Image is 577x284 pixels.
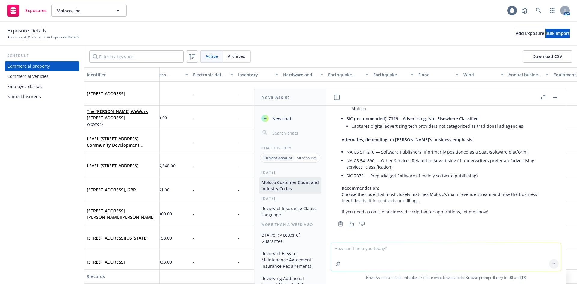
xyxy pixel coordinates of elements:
a: [STREET_ADDRESS] [87,259,125,265]
span: Moloco, Inc [56,8,108,14]
p: Current account [264,155,292,160]
a: Commercial property [5,61,79,71]
span: [STREET_ADDRESS][PERSON_NAME][PERSON_NAME] [87,208,157,220]
li: Captures digital advertising tech providers not categorized as traditional ad agencies. [351,122,550,130]
span: $227,033.00 [148,259,172,265]
p: All accounts [297,155,317,160]
button: Thumbs down [357,220,367,228]
svg: Copy to clipboard [338,221,343,227]
div: Wind [463,72,497,78]
a: Commercial vehicles [5,72,79,81]
button: Download CSV [523,50,572,63]
div: Inventory [238,72,272,78]
a: Search [533,5,545,17]
a: [STREET_ADDRESS][PERSON_NAME][PERSON_NAME] [87,208,155,220]
span: [STREET_ADDRESS] [87,90,125,97]
button: BTA Policy Letter of Guarantee [259,230,321,246]
a: TR [521,275,526,280]
div: Electronic data processing equipment [193,72,227,78]
button: Earthquake [371,67,416,82]
span: 9 records [87,273,105,279]
span: Exposure Details [51,35,79,40]
button: Review of Insurance Clause Language [259,203,321,220]
a: Employee classes [5,82,79,91]
span: - [238,259,240,265]
a: Report a Bug [519,5,531,17]
span: The [PERSON_NAME] WeWork [STREET_ADDRESS] [87,108,157,121]
a: The [PERSON_NAME] WeWork [STREET_ADDRESS] [87,108,148,121]
li: SIC 7372 — Prepackaged Software (if mainly software publishing) [347,171,550,180]
input: Filter by keyword... [89,50,184,63]
div: Identifier [87,72,157,78]
div: Flood [418,72,452,78]
a: Accounts [7,35,23,40]
div: Add Exposure [516,29,544,38]
button: Electronic data processing equipment [191,67,236,82]
a: [STREET_ADDRESS] [87,91,125,96]
div: Commercial property [7,61,50,71]
div: [DATE] [254,170,326,175]
span: Recommendation: [342,185,379,191]
input: Search chats [271,129,319,137]
span: - [238,211,240,217]
a: Exposures [5,2,49,19]
span: - [193,91,194,96]
a: LEVEL [STREET_ADDRESS] Community Development Council, 310490, SGP [87,136,139,154]
button: Flood [416,67,461,82]
p: Choose the code that most closely matches Moloco’s main revenue stream and how the business ident... [342,185,550,204]
div: Hardware and media replacement cost [283,72,317,78]
div: [DATE] [254,196,326,201]
h1: Nova Assist [261,94,290,100]
p: If you need a concise business description for applications, let me know! [342,209,550,215]
span: WeWork [87,121,157,127]
a: BI [510,275,513,280]
span: - [193,139,194,145]
div: Earthquake sprinkler leakage (EQSL) [328,72,362,78]
div: Business personal property (BPP) [148,72,182,78]
button: Inventory [236,67,281,82]
a: [STREET_ADDRESS], GBR [87,187,136,193]
span: Alternates, depending on [PERSON_NAME]’s business emphasis: [342,137,473,142]
span: - [238,187,240,193]
span: LEVEL [STREET_ADDRESS] Community Development Council, 310490, SGP [87,136,157,148]
button: Earthquake sprinkler leakage (EQSL) [326,67,371,82]
a: LEVEL [STREET_ADDRESS] [87,163,139,169]
button: New chat [259,113,321,124]
span: - [193,235,194,241]
div: Employee classes [7,82,42,91]
div: Named insureds [7,92,41,102]
button: Wind [461,67,506,82]
span: - [193,163,194,169]
button: Bulk import [545,29,570,38]
a: Named insureds [5,92,79,102]
span: $233,158.00 [148,235,172,241]
span: SIC (recommended): 7319 – Advertising, Not Elsewhere Classified [347,116,479,121]
div: More than a week ago [254,222,326,227]
div: Earthquake [373,72,407,78]
div: Commercial vehicles [7,72,49,81]
span: Archived [228,53,246,60]
span: - [238,115,240,121]
div: Chat History [254,145,326,151]
span: - [193,187,194,193]
button: Hardware and media replacement cost [281,67,326,82]
button: Moloco, Inc [51,5,127,17]
button: Moloco Customer Count and Industry Codes [259,177,321,194]
span: - [193,259,194,265]
span: - [238,139,240,145]
button: Business personal property (BPP) [145,67,191,82]
div: Annual business or rental income [508,72,542,78]
a: [STREET_ADDRESS][US_STATE] [87,235,148,241]
button: Identifier [84,67,160,82]
li: NAICS 511210 — Software Publishers (if primarily positioned as a SaaS/software platform) [347,148,550,156]
a: Switch app [546,5,558,17]
span: $3,126,348.00 [148,163,176,169]
a: Moloco, Inc [27,35,46,40]
span: $123,060.00 [148,211,172,217]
